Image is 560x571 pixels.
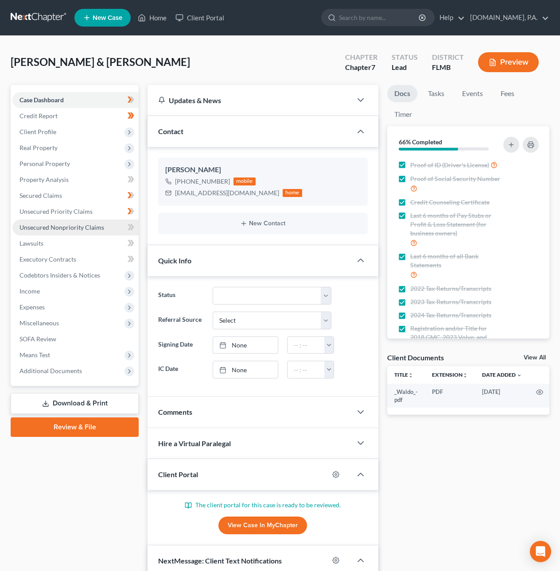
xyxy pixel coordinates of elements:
[154,312,208,329] label: Referral Source
[93,15,122,21] span: New Case
[410,161,489,170] span: Proof of ID (Driver's License)
[19,239,43,247] span: Lawsuits
[154,336,208,354] label: Signing Date
[410,297,491,306] span: 2023 Tax Returns/Transcripts
[11,417,139,437] a: Review & File
[158,556,282,565] span: NextMessage: Client Text Notifications
[517,373,522,378] i: expand_more
[158,439,231,448] span: Hire a Virtual Paralegal
[19,208,93,215] span: Unsecured Priority Claims
[175,177,230,186] div: [PHONE_NUMBER]
[387,85,417,102] a: Docs
[387,353,444,362] div: Client Documents
[392,52,418,62] div: Status
[371,63,375,71] span: 7
[475,384,529,408] td: [DATE]
[432,52,464,62] div: District
[133,10,171,26] a: Home
[463,373,468,378] i: unfold_more
[19,303,45,311] span: Expenses
[392,62,418,73] div: Lead
[410,311,491,320] span: 2024 Tax Returns/Transcripts
[399,138,442,146] strong: 66% Completed
[19,128,56,135] span: Client Profile
[494,85,522,102] a: Fees
[19,144,58,151] span: Real Property
[12,92,139,108] a: Case Dashboard
[158,127,183,135] span: Contact
[158,470,198,478] span: Client Portal
[19,112,58,120] span: Credit Report
[425,384,475,408] td: PDF
[12,172,139,188] a: Property Analysis
[466,10,549,26] a: [DOMAIN_NAME], P.A.
[12,108,139,124] a: Credit Report
[11,393,139,414] a: Download & Print
[345,62,377,73] div: Chapter
[19,367,82,374] span: Additional Documents
[171,10,229,26] a: Client Portal
[19,351,50,359] span: Means Test
[154,287,208,305] label: Status
[410,324,502,351] span: Registration and/or Title for 2018 GMC, 2023 Volvo, and 2025 Kia
[158,501,368,509] p: The client portal for this case is ready to be reviewed.
[410,198,490,207] span: Credit Counseling Certificate
[165,220,361,227] button: New Contact
[387,384,425,408] td: _Waldo_-pdf
[12,251,139,267] a: Executory Contracts
[410,284,491,293] span: 2022 Tax Returns/Transcripts
[482,371,522,378] a: Date Added expand_more
[530,541,551,562] div: Open Intercom Messenger
[19,255,76,263] span: Executory Contracts
[19,287,40,295] span: Income
[345,52,377,62] div: Chapter
[218,517,307,534] a: View Case in MyChapter
[19,319,59,327] span: Miscellaneous
[387,106,419,123] a: Timer
[288,337,325,354] input: -- : --
[19,335,56,343] span: SOFA Review
[283,189,302,197] div: home
[233,177,256,185] div: mobile
[435,10,465,26] a: Help
[432,62,464,73] div: FLMB
[19,176,69,183] span: Property Analysis
[158,408,192,416] span: Comments
[19,224,104,231] span: Unsecured Nonpriority Claims
[11,55,190,68] span: [PERSON_NAME] & [PERSON_NAME]
[12,188,139,204] a: Secured Claims
[455,85,490,102] a: Events
[478,52,539,72] button: Preview
[410,252,502,270] span: Last 6 months of all Bank Statements
[158,96,341,105] div: Updates & News
[19,192,62,199] span: Secured Claims
[410,174,500,183] span: Proof of Social Security Number
[12,235,139,251] a: Lawsuits
[175,189,279,197] div: [EMAIL_ADDRESS][DOMAIN_NAME]
[410,211,502,238] span: Last 6 months of Pay Stubs or Profit & Loss Statement (for business owners)
[12,220,139,235] a: Unsecured Nonpriority Claims
[12,331,139,347] a: SOFA Review
[165,165,361,175] div: [PERSON_NAME]
[524,355,546,361] a: View All
[213,361,278,378] a: None
[421,85,451,102] a: Tasks
[432,371,468,378] a: Extensionunfold_more
[339,9,420,26] input: Search by name...
[19,160,70,167] span: Personal Property
[158,256,191,265] span: Quick Info
[154,361,208,378] label: IC Date
[288,361,325,378] input: -- : --
[394,371,413,378] a: Titleunfold_more
[213,337,278,354] a: None
[12,204,139,220] a: Unsecured Priority Claims
[19,271,100,279] span: Codebtors Insiders & Notices
[19,96,64,104] span: Case Dashboard
[408,373,413,378] i: unfold_more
